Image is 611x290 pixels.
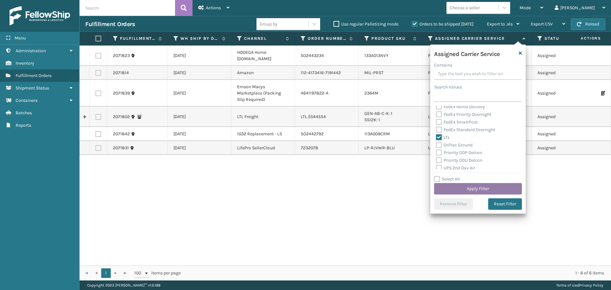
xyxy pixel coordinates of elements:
[295,80,359,107] td: 4641197822-A
[364,111,392,116] a: GEN-AB-C-K: 1
[544,36,583,41] label: Status
[231,141,295,155] td: LifePro SellerCloud
[556,283,578,287] a: Terms of Use
[231,80,295,107] td: Emson Macys Marketplace (Packing Slip Required)
[231,127,295,141] td: 1032 Replacement - LS
[168,107,231,127] td: [DATE]
[334,21,398,27] label: Use regular Palletizing mode
[436,158,482,163] label: Priority DDU Delcon
[422,46,532,66] td: FedEx Ground
[422,127,532,141] td: LTL
[364,90,378,96] a: 2364M
[422,80,532,107] td: FedEx Home Delivery
[206,5,221,11] span: Actions
[436,119,478,125] label: FedEx SmartPost
[295,127,359,141] td: SO2442792
[295,66,359,80] td: 112-4173416-7191442
[168,141,231,155] td: [DATE]
[364,70,383,75] a: MIL-PRST
[434,198,473,210] button: Remove Filter
[436,127,495,132] label: FedEx Standard Overnight
[561,33,605,44] span: Actions
[532,46,595,66] td: Assigned
[532,66,595,80] td: Assigned
[231,66,295,80] td: Amazon
[371,36,410,41] label: Product SKU
[571,18,605,30] button: Reload
[113,90,130,96] a: 2071839
[364,53,389,58] a: 133A013NVY
[308,36,346,41] label: Order Number
[436,135,450,140] label: LTL
[16,60,34,66] span: Inventory
[10,6,70,25] img: logo
[450,4,480,11] div: Choose a seller
[101,268,111,278] a: 1
[422,107,532,127] td: LTL
[231,46,295,66] td: HODEGA Home [DOMAIN_NAME]
[113,114,130,120] a: 2071802
[531,21,553,27] span: Export CSV
[422,141,532,155] td: UPS Ground
[16,98,38,103] span: Containers
[180,36,219,41] label: WH Ship By Date
[120,36,155,41] label: Fulfillment Order Id
[16,73,52,78] span: Fulfillment Orders
[87,280,160,290] p: Copyright 2023 [PERSON_NAME]™ v 1.0.188
[436,142,473,148] label: OnTrac Ground
[16,123,31,128] span: Reports
[434,68,522,80] input: Type the text you wish to filter on
[436,165,475,171] label: UPS 2nd Day Air
[601,91,605,95] i: Print Packing Slip
[113,131,130,137] a: 2071842
[113,53,130,59] a: 2071823
[231,107,295,127] td: LTL Freight
[364,145,395,151] a: LP-RJVWR-BLU
[113,145,129,151] a: 2071831
[295,46,359,66] td: SO2443234
[532,80,595,107] td: Assigned
[422,66,532,80] td: FedEx Home Delivery
[556,280,603,290] div: |
[412,21,474,27] label: Orders to be shipped [DATE]
[85,20,135,28] h3: Fulfillment Orders
[532,141,595,155] td: Assigned
[190,270,604,276] div: 1 - 6 of 6 items
[260,21,277,27] div: Group by
[113,70,129,76] a: 2071814
[134,270,144,276] span: 100
[168,80,231,107] td: [DATE]
[532,107,595,127] td: Assigned
[364,131,390,137] a: 113A009CRM
[295,141,359,155] td: 7232078
[532,127,595,141] td: Assigned
[16,85,49,91] span: Shipment Status
[434,62,452,68] label: Contains
[244,36,283,41] label: Channel
[488,198,522,210] button: Reset Filter
[434,183,522,195] button: Apply Filter
[436,150,482,155] label: Priority DDP Delcon
[434,176,460,182] label: Select All
[436,104,485,110] label: FedEx Home Delivery
[434,48,500,58] h4: Assigned Carrier Service
[168,66,231,80] td: [DATE]
[16,110,32,116] span: Batches
[16,48,46,53] span: Administration
[168,127,231,141] td: [DATE]
[15,35,26,41] span: Menu
[520,5,531,11] span: Mode
[295,107,359,127] td: LTL.SS44554
[487,21,513,27] span: Export to .xls
[436,112,491,117] label: FedEx Priority Overnight
[364,117,380,123] a: SS12K: 1
[168,46,231,66] td: [DATE]
[434,84,462,90] label: Search Values
[134,268,181,278] span: items per page
[435,36,519,41] label: Assigned Carrier Service
[579,283,603,287] a: Privacy Policy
